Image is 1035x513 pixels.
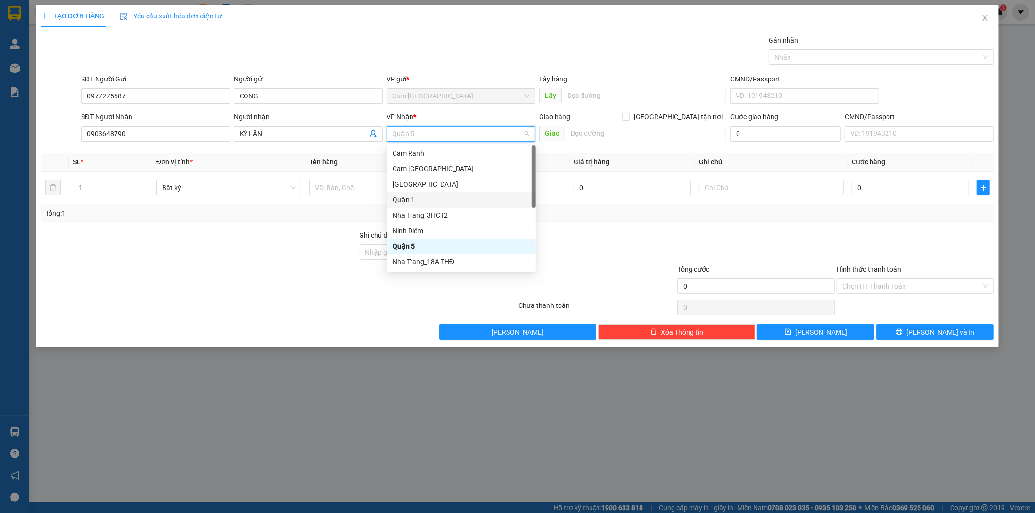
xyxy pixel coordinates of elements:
[41,13,48,19] span: plus
[539,88,561,103] span: Lấy
[730,74,879,84] div: CMND/Passport
[360,231,413,239] label: Ghi chú đơn hàng
[845,112,994,122] div: CMND/Passport
[393,127,530,141] span: Quận 5
[677,265,709,273] span: Tổng cước
[45,180,61,195] button: delete
[852,158,885,166] span: Cước hàng
[561,88,726,103] input: Dọc đường
[977,184,989,192] span: plus
[369,130,377,138] span: user-add
[730,126,841,142] input: Cước giao hàng
[387,145,536,161] div: Cam Ranh
[120,13,128,20] img: icon
[439,324,596,340] button: [PERSON_NAME]
[393,179,530,190] div: [GEOGRAPHIC_DATA]
[387,176,536,192] div: Ninh Hòa
[387,208,536,223] div: Nha Trang_3HCT2
[387,223,536,239] div: Ninh Diêm
[234,112,383,122] div: Người nhận
[393,210,530,221] div: Nha Trang_3HCT2
[695,153,848,172] th: Ghi chú
[393,148,530,159] div: Cam Ranh
[234,74,383,84] div: Người gửi
[387,161,536,176] div: Cam Thành Bắc
[565,126,726,141] input: Dọc đường
[492,327,543,337] span: [PERSON_NAME]
[699,180,844,195] input: Ghi Chú
[393,194,530,205] div: Quận 1
[650,328,657,336] span: delete
[757,324,874,340] button: save[PERSON_NAME]
[387,192,536,208] div: Quận 1
[393,89,530,103] span: Cam Thành Bắc
[45,208,399,219] div: Tổng: 1
[81,112,230,122] div: SĐT Người Nhận
[539,113,570,121] span: Giao hàng
[795,327,847,337] span: [PERSON_NAME]
[539,126,565,141] span: Giao
[876,324,994,340] button: printer[PERSON_NAME] và In
[661,327,703,337] span: Xóa Thông tin
[309,158,338,166] span: Tên hàng
[393,256,530,267] div: Nha Trang_18A THĐ
[393,241,530,252] div: Quận 5
[360,244,517,260] input: Ghi chú đơn hàng
[630,112,726,122] span: [GEOGRAPHIC_DATA] tận nơi
[156,158,193,166] span: Đơn vị tính
[309,180,454,195] input: VD: Bàn, Ghế
[393,163,530,174] div: Cam [GEOGRAPHIC_DATA]
[140,182,146,188] span: up
[162,180,296,195] span: Bất kỳ
[769,36,798,44] label: Gán nhãn
[730,113,778,121] label: Cước giao hàng
[137,188,148,195] span: Decrease Value
[539,75,567,83] span: Lấy hàng
[41,12,104,20] span: TẠO ĐƠN HÀNG
[387,239,536,254] div: Quận 5
[785,328,791,336] span: save
[971,5,999,32] button: Close
[896,328,903,336] span: printer
[574,180,691,195] input: 0
[598,324,756,340] button: deleteXóa Thông tin
[518,300,677,317] div: Chưa thanh toán
[120,12,222,20] span: Yêu cầu xuất hóa đơn điện tử
[140,189,146,194] span: down
[387,254,536,270] div: Nha Trang_18A THĐ
[81,74,230,84] div: SĐT Người Gửi
[387,113,414,121] span: VP Nhận
[137,180,148,188] span: Increase Value
[837,265,901,273] label: Hình thức thanh toán
[977,180,990,195] button: plus
[906,327,974,337] span: [PERSON_NAME] và In
[73,158,81,166] span: SL
[981,14,989,22] span: close
[574,158,609,166] span: Giá trị hàng
[393,225,530,236] div: Ninh Diêm
[387,74,536,84] div: VP gửi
